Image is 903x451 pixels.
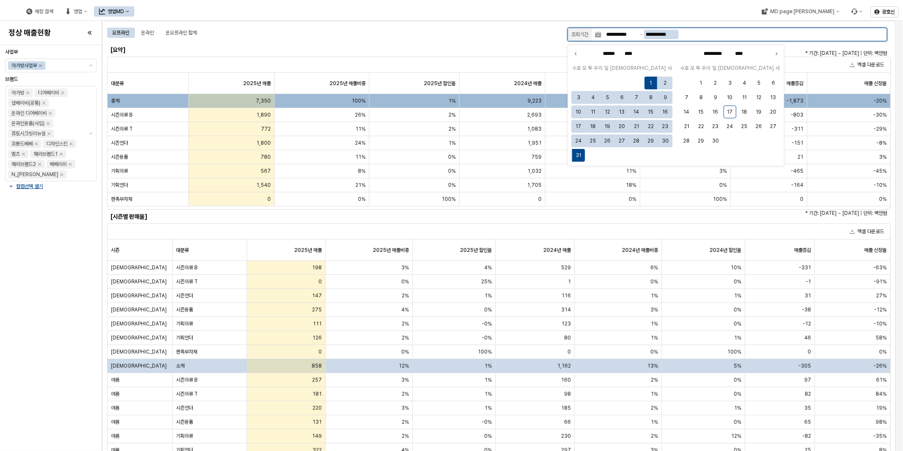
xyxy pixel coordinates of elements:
[879,196,887,203] span: 0%
[111,154,128,160] span: 시즌용품
[587,134,599,147] button: 2025-08-25
[60,173,63,176] div: N_이야이야오 제거
[161,28,202,38] div: 온오프라인 합계
[659,134,672,147] button: 2025-08-30
[94,6,134,17] div: 영업MD
[874,320,887,327] span: -10%
[767,91,780,104] button: 2025-09-13
[709,77,722,89] button: 2025-09-02
[727,348,741,355] span: 100%
[46,140,68,148] div: 디자인스킨
[9,183,93,190] button: 컬럼선택 열기
[616,91,628,104] button: 2025-08-06
[111,348,167,355] span: [DEMOGRAPHIC_DATA]
[630,120,643,133] button: 2025-08-21
[261,154,271,160] span: 780
[111,246,119,253] span: 시즌
[572,106,585,118] button: 2025-08-10
[176,391,198,397] span: 시즌의류 T
[11,150,20,158] div: 엘츠
[659,120,672,133] button: 2025-08-23
[318,278,322,285] span: 0
[256,111,271,118] span: 1,890
[401,348,409,355] span: 0%
[16,183,43,190] p: 컬럼선택 열기
[111,213,300,220] h6: [시즌별 판매율]
[557,363,571,369] span: 1,162
[34,142,38,146] div: 꼬똥드베베 제거
[724,106,736,118] button: 2025-09-17
[401,264,409,271] span: 3%
[767,106,780,118] button: 2025-09-20
[11,119,45,128] div: 온라인용품(사입)
[651,292,658,299] span: 1%
[402,292,409,299] span: 2%
[355,126,366,132] span: 11%
[60,152,63,156] div: 해외브랜드 제거1
[651,377,658,383] span: 2%
[680,106,693,118] button: 2025-09-14
[882,9,895,15] p: 광호신
[593,64,604,72] span: 우리
[111,377,119,383] span: 여름
[772,49,781,58] button: 다음 달
[571,30,588,39] div: 조회기간
[141,28,154,38] div: 온라인
[112,28,129,38] div: 오프라인
[11,88,24,97] div: 아가방
[659,106,672,118] button: 2025-08-16
[111,182,128,188] span: 기획언더
[11,129,45,138] div: 퓨토시크릿리뉴얼
[256,182,271,188] span: 1,540
[734,334,741,341] span: 1%
[734,278,741,285] span: 0%
[48,111,52,115] div: 온라인 디어베이비 제거
[734,292,741,299] span: 1%
[734,377,741,383] span: 0%
[562,292,571,299] span: 116
[528,97,542,104] span: 9,223
[650,264,658,271] span: 6%
[449,111,456,118] span: 2%
[481,278,492,285] span: 25%
[528,168,542,174] span: 1,032
[626,182,636,188] span: 18%
[616,134,628,147] button: 2025-08-27
[616,120,628,133] button: 2025-08-20
[527,182,542,188] span: 1,705
[798,363,811,369] span: -305
[11,160,36,168] div: 해외브랜드2
[711,64,717,72] span: 일
[399,363,409,369] span: 12%
[256,140,271,146] span: 1,800
[770,9,834,14] div: MD page [PERSON_NAME]
[424,80,456,86] span: 2025년 할인율
[738,77,751,89] button: 2025-09-04
[791,182,804,188] span: -164
[572,134,585,147] button: 2025-08-24
[738,91,751,104] button: 2025-09-11
[564,334,571,341] span: 80
[800,196,804,203] span: 0
[9,29,51,37] h4: 정상 매출현황
[879,348,887,355] span: 0%
[448,168,456,174] span: 0%
[804,334,811,341] span: 46
[572,120,585,133] button: 2025-08-17
[111,292,167,299] span: [DEMOGRAPHIC_DATA]
[572,149,585,162] button: 2025-08-31
[86,59,96,72] button: 제안 사항 표시
[358,196,366,203] span: 0%
[437,49,887,57] p: * 기간: [DATE] ~ [DATE] | 단위: 백만원
[734,306,741,313] span: 0%
[803,320,811,327] span: -12
[630,134,643,147] button: 2025-08-28
[355,154,366,160] span: 11%
[312,334,322,341] span: 126
[531,154,542,160] span: 759
[630,91,643,104] button: 2025-08-07
[294,246,322,253] span: 2025년 매출
[176,292,193,299] span: 시즌언더
[799,264,811,271] span: -331
[111,278,167,285] span: [DEMOGRAPHIC_DATA]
